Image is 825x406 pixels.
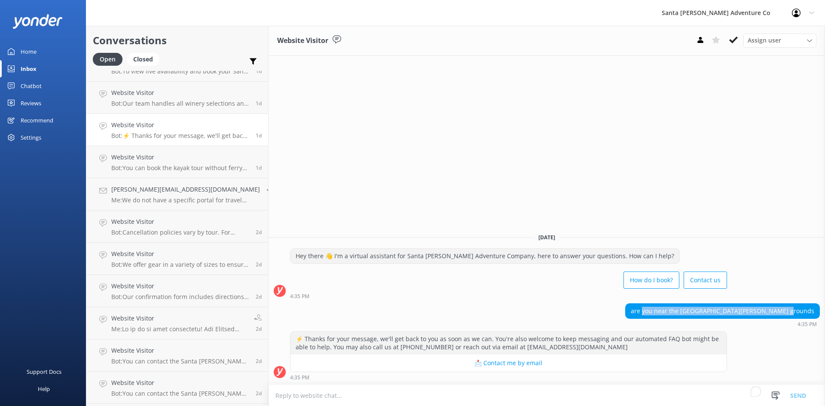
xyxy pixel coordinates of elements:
[111,120,249,130] h4: Website Visitor
[111,314,247,323] h4: Website Visitor
[86,114,268,146] a: Website VisitorBot:⚡ Thanks for your message, we'll get back to you as soon as we can. You're als...
[21,112,53,129] div: Recommend
[93,54,127,64] a: Open
[626,304,819,318] div: are you near the [GEOGRAPHIC_DATA][PERSON_NAME] grounds
[256,357,262,365] span: 10:50am 12-Aug-2025 (UTC -07:00) America/Tijuana
[111,88,249,98] h4: Website Visitor
[290,375,309,380] strong: 4:35 PM
[290,294,309,299] strong: 4:35 PM
[111,67,249,75] p: Bot: To view live availability and book your Santa [PERSON_NAME] Adventure tour, click [URL][DOMA...
[93,32,262,49] h2: Conversations
[111,325,247,333] p: Me: Lo ip do si amet consectetu! Adi Elitsed Doeiu Tempo Inci utla et $363 dol magnaa. En admi ve...
[256,100,262,107] span: 07:51pm 13-Aug-2025 (UTC -07:00) America/Tijuana
[21,43,37,60] div: Home
[111,217,249,226] h4: Website Visitor
[111,153,249,162] h4: Website Visitor
[533,234,560,241] span: [DATE]
[86,307,268,339] a: Website VisitorMe:Lo ip do si amet consectetu! Adi Elitsed Doeiu Tempo Inci utla et $363 dol magn...
[86,178,268,211] a: [PERSON_NAME][EMAIL_ADDRESS][DOMAIN_NAME]Me:We do not have a specific portal for travel advisors ...
[748,36,781,45] span: Assign user
[111,100,249,107] p: Bot: Our team handles all winery selections and reservations, partnering with over a dozen premie...
[111,261,249,269] p: Bot: We offer gear in a variety of sizes to ensure that our guests are comfortable and safe on ou...
[86,339,268,372] a: Website VisitorBot:You can contact the Santa [PERSON_NAME] Adventure Co. team at [PHONE_NUMBER], ...
[13,14,62,28] img: yonder-white-logo.png
[86,372,268,404] a: Website VisitorBot:You can contact the Santa [PERSON_NAME] Adventure Co. team at [PHONE_NUMBER], ...
[111,132,249,140] p: Bot: ⚡ Thanks for your message, we'll get back to you as soon as we can. You're also welcome to k...
[111,281,249,291] h4: Website Visitor
[111,357,249,365] p: Bot: You can contact the Santa [PERSON_NAME] Adventure Co. team at [PHONE_NUMBER], or by emailing...
[290,332,727,354] div: ⚡ Thanks for your message, we'll get back to you as soon as we can. You're also welcome to keep m...
[86,82,268,114] a: Website VisitorBot:Our team handles all winery selections and reservations, partnering with over ...
[21,129,41,146] div: Settings
[743,34,816,47] div: Assign User
[256,390,262,397] span: 09:57am 12-Aug-2025 (UTC -07:00) America/Tijuana
[290,249,679,263] div: Hey there 👋 I'm a virtual assistant for Santa [PERSON_NAME] Adventure Company, here to answer you...
[625,321,820,327] div: 04:35pm 13-Aug-2025 (UTC -07:00) America/Tijuana
[38,380,50,397] div: Help
[623,272,679,289] button: How do I book?
[86,146,268,178] a: Website VisitorBot:You can book the kayak tour without ferry tickets if you are camping. Campers ...
[111,293,249,301] p: Bot: Our confirmation form includes directions, but you can also visit our Google Map for informa...
[86,211,268,243] a: Website VisitorBot:Cancellation policies vary by tour. For Channel Islands tours, full refunds ar...
[127,53,159,66] div: Closed
[277,35,328,46] h3: Website Visitor
[256,261,262,268] span: 02:35pm 12-Aug-2025 (UTC -07:00) America/Tijuana
[86,275,268,307] a: Website VisitorBot:Our confirmation form includes directions, but you can also visit our Google M...
[111,185,260,194] h4: [PERSON_NAME][EMAIL_ADDRESS][DOMAIN_NAME]
[256,325,262,333] span: 12:13pm 12-Aug-2025 (UTC -07:00) America/Tijuana
[111,378,249,388] h4: Website Visitor
[111,164,249,172] p: Bot: You can book the kayak tour without ferry tickets if you are camping. Campers meet at the [G...
[290,374,727,380] div: 04:35pm 13-Aug-2025 (UTC -07:00) America/Tijuana
[93,53,122,66] div: Open
[797,322,817,327] strong: 4:35 PM
[256,132,262,139] span: 04:35pm 13-Aug-2025 (UTC -07:00) America/Tijuana
[21,95,41,112] div: Reviews
[111,249,249,259] h4: Website Visitor
[27,363,61,380] div: Support Docs
[290,354,727,372] button: 📩 Contact me by email
[256,293,262,300] span: 02:12pm 12-Aug-2025 (UTC -07:00) America/Tijuana
[684,272,727,289] button: Contact us
[111,390,249,397] p: Bot: You can contact the Santa [PERSON_NAME] Adventure Co. team at [PHONE_NUMBER], or by emailing...
[111,196,260,204] p: Me: We do not have a specific portal for travel advisors mostly due to system complexity and need...
[21,77,42,95] div: Chatbot
[111,346,249,355] h4: Website Visitor
[86,243,268,275] a: Website VisitorBot:We offer gear in a variety of sizes to ensure that our guests are comfortable ...
[256,67,262,75] span: 09:36pm 13-Aug-2025 (UTC -07:00) America/Tijuana
[256,164,262,171] span: 10:32am 13-Aug-2025 (UTC -07:00) America/Tijuana
[127,54,164,64] a: Closed
[21,60,37,77] div: Inbox
[290,293,727,299] div: 04:35pm 13-Aug-2025 (UTC -07:00) America/Tijuana
[269,385,825,406] textarea: To enrich screen reader interactions, please activate Accessibility in Grammarly extension settings
[111,229,249,236] p: Bot: Cancellation policies vary by tour. For Channel Islands tours, full refunds are available if...
[256,229,262,236] span: 08:59pm 12-Aug-2025 (UTC -07:00) America/Tijuana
